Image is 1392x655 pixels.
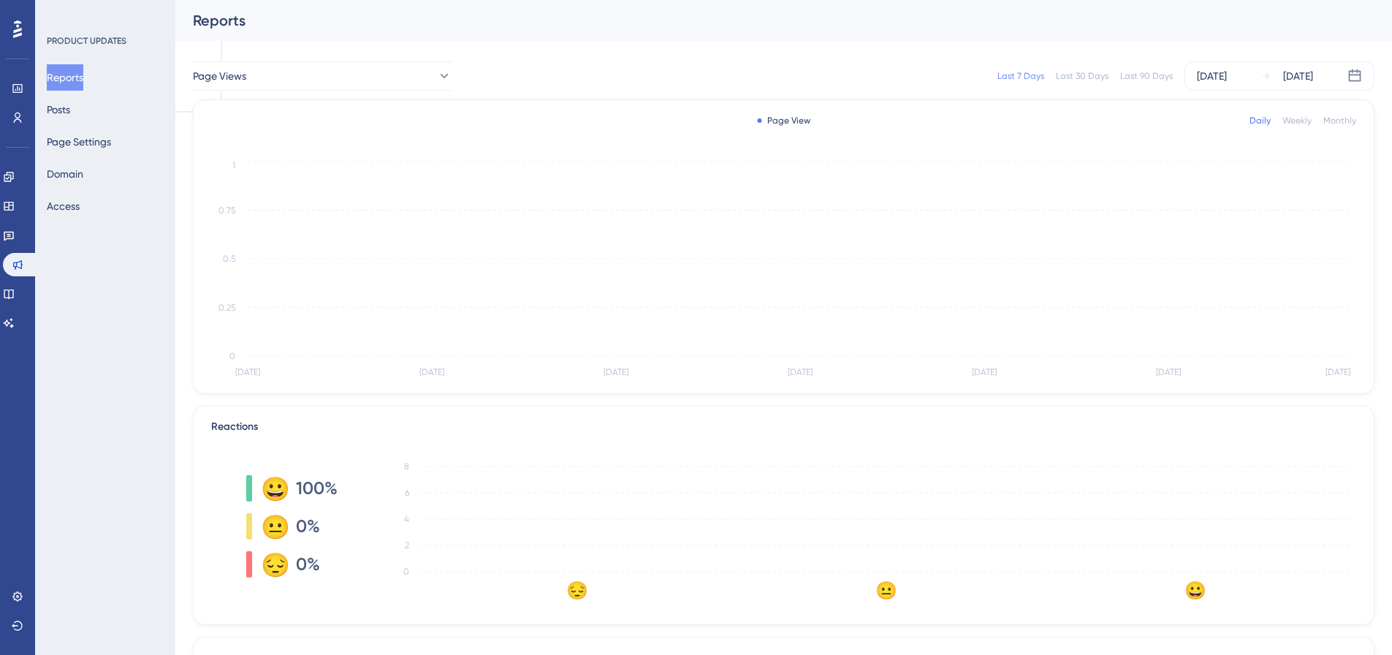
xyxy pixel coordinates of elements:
div: Weekly [1282,115,1312,126]
tspan: 4 [404,514,409,524]
tspan: 8 [404,461,409,472]
tspan: [DATE] [1156,367,1181,377]
div: Daily [1250,115,1271,126]
tspan: 6 [405,488,409,498]
div: Last 7 Days [997,70,1044,82]
tspan: [DATE] [788,367,813,377]
div: PRODUCT UPDATES [47,35,126,47]
text: 😐 [875,580,897,601]
text: 😀 [1184,580,1206,601]
div: 😔 [261,553,284,576]
tspan: [DATE] [235,367,260,377]
tspan: 0.75 [218,205,235,216]
text: 😔 [566,580,588,601]
tspan: 0 [229,351,235,361]
div: Reactions [211,418,1356,436]
span: 100% [296,477,338,500]
span: 0% [296,553,320,576]
div: Last 30 Days [1056,70,1108,82]
tspan: 1 [232,160,235,170]
tspan: [DATE] [972,367,997,377]
tspan: [DATE] [419,367,444,377]
button: Page Views [193,61,452,91]
div: 😀 [261,477,284,500]
tspan: 0 [403,567,409,577]
div: Page View [757,115,810,126]
tspan: 0.5 [223,254,235,264]
button: Reports [47,64,83,91]
button: Posts [47,96,70,123]
div: Reports [193,10,1338,31]
div: [DATE] [1197,67,1227,85]
span: 0% [296,515,320,538]
span: Page Views [193,67,246,85]
div: Monthly [1323,115,1356,126]
button: Domain [47,161,83,187]
tspan: [DATE] [604,367,628,377]
button: Page Settings [47,129,111,155]
tspan: [DATE] [1326,367,1350,377]
button: Access [47,193,80,219]
div: [DATE] [1283,67,1313,85]
tspan: 0.25 [218,303,235,313]
tspan: 2 [405,540,409,550]
div: 😐 [261,515,284,538]
div: Last 90 Days [1120,70,1173,82]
